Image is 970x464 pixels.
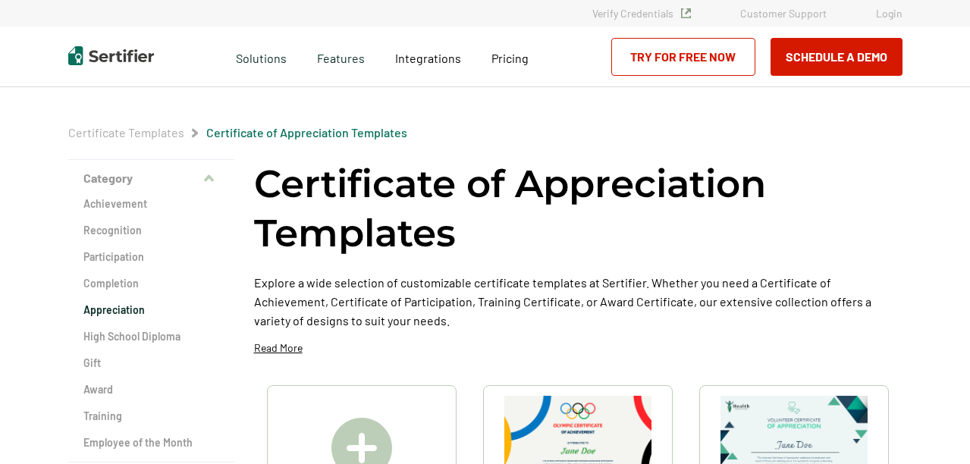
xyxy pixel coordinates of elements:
a: Customer Support [740,7,827,20]
span: Solutions [236,47,287,66]
a: Certificate Templates [68,125,184,140]
span: Pricing [491,51,529,65]
p: Read More [254,340,303,356]
a: Login [876,7,903,20]
a: Pricing [491,47,529,66]
a: Recognition [83,223,220,238]
h1: Certificate of Appreciation Templates [254,159,903,258]
a: Integrations [395,47,461,66]
a: Verify Credentials [592,7,691,20]
a: Appreciation [83,303,220,318]
img: Verified [681,8,691,18]
a: Achievement [83,196,220,212]
a: Completion [83,276,220,291]
a: Award [83,382,220,397]
a: High School Diploma [83,329,220,344]
span: Features [317,47,365,66]
div: Category [68,196,235,462]
img: Sertifier | Digital Credentialing Platform [68,46,154,65]
a: Try for Free Now [611,38,755,76]
a: Gift [83,356,220,371]
a: Participation [83,249,220,265]
a: Training [83,409,220,424]
a: Employee of the Month [83,435,220,450]
div: Breadcrumb [68,125,407,140]
span: Integrations [395,51,461,65]
p: Explore a wide selection of customizable certificate templates at Sertifier. Whether you need a C... [254,273,903,330]
button: Category [68,160,235,196]
a: Certificate of Appreciation Templates [206,125,407,140]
